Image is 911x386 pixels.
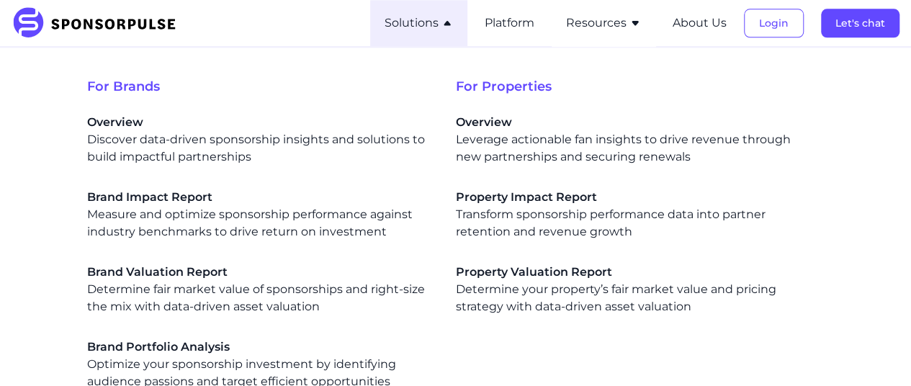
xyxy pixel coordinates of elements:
[87,264,433,315] div: Determine fair market value of sponsorships and right-size the mix with data-driven asset valuation
[87,114,433,166] div: Discover data-driven sponsorship insights and solutions to build impactful partnerships
[456,114,802,166] div: Leverage actionable fan insights to drive revenue through new partnerships and securing renewals
[456,264,802,315] a: Property Valuation ReportDetermine your property’s fair market value and pricing strategy with da...
[87,264,433,281] span: Brand Valuation Report
[744,17,804,30] a: Login
[839,317,911,386] iframe: Chat Widget
[485,14,534,32] button: Platform
[87,264,433,315] a: Brand Valuation ReportDetermine fair market value of sponsorships and right-size the mix with dat...
[456,114,802,131] span: Overview
[456,114,802,166] a: OverviewLeverage actionable fan insights to drive revenue through new partnerships and securing r...
[456,76,825,96] span: For Properties
[87,189,433,206] span: Brand Impact Report
[456,189,802,206] span: Property Impact Report
[744,9,804,37] button: Login
[456,189,802,241] a: Property Impact ReportTransform sponsorship performance data into partner retention and revenue g...
[456,264,802,281] span: Property Valuation Report
[821,9,899,37] button: Let's chat
[87,76,456,96] span: For Brands
[821,17,899,30] a: Let's chat
[87,189,433,241] div: Measure and optimize sponsorship performance against industry benchmarks to drive return on inves...
[87,114,433,166] a: OverviewDiscover data-driven sponsorship insights and solutions to build impactful partnerships
[673,17,727,30] a: About Us
[456,189,802,241] div: Transform sponsorship performance data into partner retention and revenue growth
[87,189,433,241] a: Brand Impact ReportMeasure and optimize sponsorship performance against industry benchmarks to dr...
[87,114,433,131] span: Overview
[485,17,534,30] a: Platform
[385,14,453,32] button: Solutions
[12,7,187,39] img: SponsorPulse
[87,338,433,356] span: Brand Portfolio Analysis
[673,14,727,32] button: About Us
[566,14,641,32] button: Resources
[456,264,802,315] div: Determine your property’s fair market value and pricing strategy with data-driven asset valuation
